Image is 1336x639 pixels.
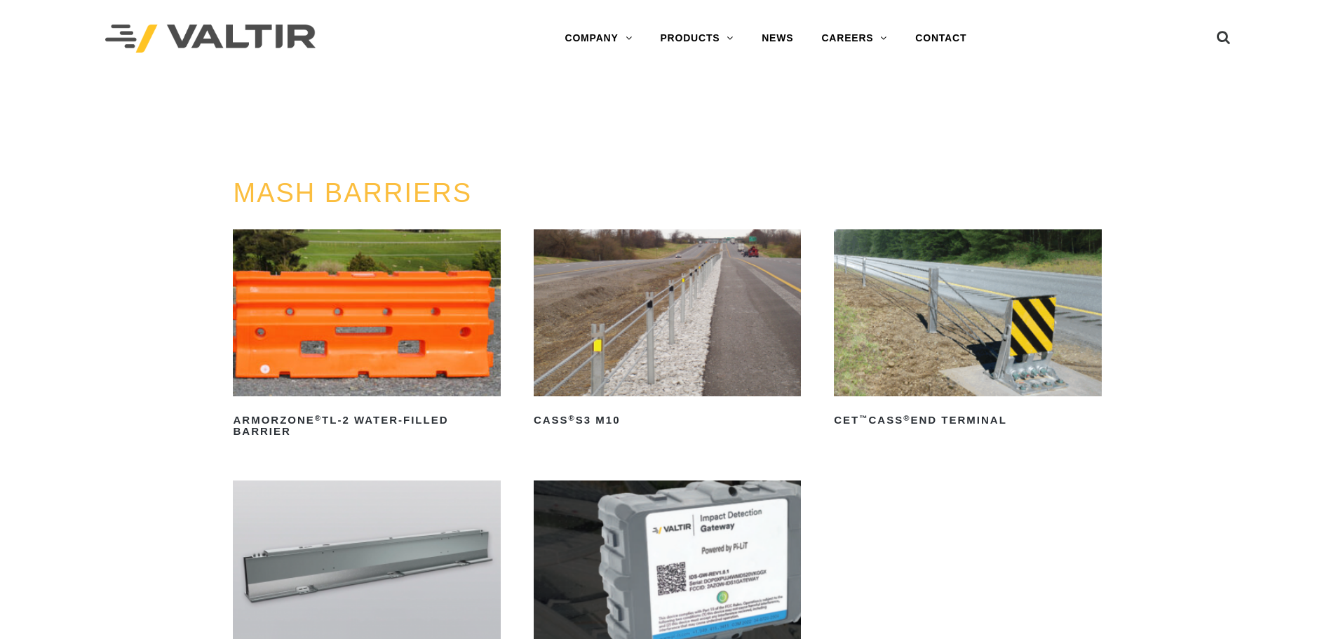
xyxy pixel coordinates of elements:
h2: CASS S3 M10 [534,409,801,431]
img: Valtir [105,25,316,53]
sup: ® [315,414,322,422]
a: COMPANY [551,25,646,53]
h2: ArmorZone TL-2 Water-Filled Barrier [233,409,500,443]
a: MASH BARRIERS [233,178,472,208]
a: CASS®S3 M10 [534,229,801,431]
a: NEWS [748,25,807,53]
sup: ® [569,414,576,422]
sup: ™ [859,414,868,422]
a: CAREERS [807,25,901,53]
a: CONTACT [901,25,980,53]
a: CET™CASS®End Terminal [834,229,1101,431]
sup: ® [903,414,910,422]
a: ArmorZone®TL-2 Water-Filled Barrier [233,229,500,443]
h2: CET CASS End Terminal [834,409,1101,431]
a: PRODUCTS [646,25,748,53]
